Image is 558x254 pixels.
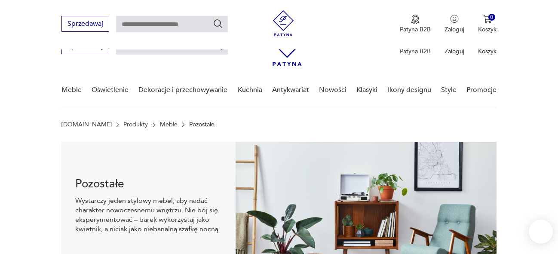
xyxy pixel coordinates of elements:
[356,73,377,107] a: Klasyki
[441,73,457,107] a: Style
[388,73,431,107] a: Ikony designu
[270,10,296,36] img: Patyna - sklep z meblami i dekoracjami vintage
[75,196,222,234] p: Wystarczy jeden stylowy mebel, aby nadać charakter nowoczesnemu wnętrzu. Nie bój się eksperymento...
[61,16,109,32] button: Sprzedawaj
[445,47,464,55] p: Zaloguj
[319,73,346,107] a: Nowości
[61,121,112,128] a: [DOMAIN_NAME]
[160,121,178,128] a: Meble
[92,73,129,107] a: Oświetlenie
[445,25,464,34] p: Zaloguj
[238,73,262,107] a: Kuchnia
[61,73,82,107] a: Meble
[478,25,497,34] p: Koszyk
[466,73,497,107] a: Promocje
[213,18,223,29] button: Szukaj
[450,15,459,23] img: Ikonka użytkownika
[411,15,420,24] img: Ikona medalu
[478,47,497,55] p: Koszyk
[189,121,215,128] p: Pozostałe
[488,14,496,21] div: 0
[400,15,431,34] a: Ikona medaluPatyna B2B
[138,73,227,107] a: Dekoracje i przechowywanie
[75,179,222,189] h1: Pozostałe
[61,21,109,28] a: Sprzedawaj
[445,15,464,34] button: Zaloguj
[478,15,497,34] button: 0Koszyk
[529,220,553,244] iframe: Smartsupp widget button
[123,121,148,128] a: Produkty
[400,25,431,34] p: Patyna B2B
[400,47,431,55] p: Patyna B2B
[483,15,492,23] img: Ikona koszyka
[400,15,431,34] button: Patyna B2B
[61,44,109,50] a: Sprzedawaj
[272,73,309,107] a: Antykwariat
